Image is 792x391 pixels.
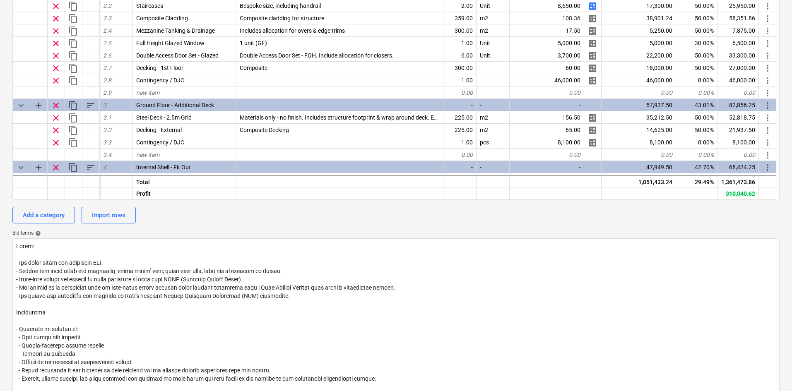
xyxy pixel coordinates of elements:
[103,164,106,170] span: 4
[676,149,717,161] div: 0.00%
[676,173,717,186] div: 50.00%
[676,124,717,136] div: 50.00%
[68,14,78,24] span: Duplicate row
[602,149,676,161] div: 0.00
[136,114,192,121] span: Steel Deck - 2.5m Grid
[602,111,676,124] div: 35,212.50
[68,26,78,36] span: Duplicate row
[68,138,78,148] span: Duplicate row
[763,88,773,98] span: More actions
[133,187,236,200] div: Profit
[240,127,289,133] span: Composite Decking
[763,113,773,123] span: More actions
[443,49,477,62] div: 6.00
[676,175,717,187] div: 29.49%
[510,37,584,49] div: 5,000.00
[510,74,584,86] div: 46,000.00
[676,49,717,62] div: 50.00%
[51,138,61,148] span: Remove row
[510,173,584,186] div: 50.00
[443,99,477,111] div: -
[763,51,773,61] span: More actions
[443,149,477,161] div: 0.00
[602,99,676,111] div: 57,937.50
[68,1,78,11] span: Duplicate row
[676,136,717,149] div: 0.00%
[763,150,773,160] span: More actions
[51,63,61,73] span: Remove row
[34,101,43,110] span: Add sub category to row
[510,12,584,24] div: 108.36
[763,163,773,173] span: More actions
[587,51,597,61] span: Manage detailed breakdown for the row
[510,149,584,161] div: 0.00
[133,175,236,187] div: Total
[602,37,676,49] div: 5,000.00
[587,125,597,135] span: Manage detailed breakdown for the row
[16,163,26,173] span: Collapse category
[136,27,215,34] span: Mezzanine Tanking & Drainage
[136,151,159,158] span: new item
[443,111,477,124] div: 225.00
[51,113,61,123] span: Remove row
[676,62,717,74] div: 50.00%
[510,136,584,149] div: 8,100.00
[477,111,510,124] div: m2
[602,49,676,62] div: 22,200.00
[587,14,597,24] span: Manage detailed breakdown for the row
[103,27,111,34] span: 2.4
[510,86,584,99] div: 0.00
[587,76,597,86] span: Manage detailed breakdown for the row
[676,12,717,24] div: 50.00%
[443,12,477,24] div: 359.00
[602,136,676,149] div: 8,100.00
[86,101,96,110] span: Sort rows within category
[240,2,321,9] span: Bespoke size, including handrail
[477,37,510,49] div: Unit
[602,74,676,86] div: 46,000.00
[676,86,717,99] div: 0.00%
[676,111,717,124] div: 50.00%
[240,65,267,71] span: Composite
[717,12,759,24] div: 58,351.86
[587,138,597,148] span: Manage detailed breakdown for the row
[676,161,717,173] div: 42.70%
[587,26,597,36] span: Manage detailed breakdown for the row
[763,101,773,110] span: More actions
[443,74,477,86] div: 1.00
[587,113,597,123] span: Manage detailed breakdown for the row
[92,210,125,221] div: Import rows
[68,51,78,61] span: Duplicate row
[717,161,759,173] div: 68,424.25
[136,2,163,9] span: Staircases
[136,89,159,96] span: new item
[136,77,184,84] span: Contingency / DJC
[763,14,773,24] span: More actions
[103,139,111,146] span: 3.3
[23,210,65,221] div: Add a category
[51,38,61,48] span: Remove row
[717,74,759,86] div: 46,000.00
[103,114,111,121] span: 3.1
[51,51,61,61] span: Remove row
[587,63,597,73] span: Manage detailed breakdown for the row
[587,1,597,11] span: Manage detailed breakdown for the row
[51,76,61,86] span: Remove row
[510,62,584,74] div: 60.00
[717,24,759,37] div: 7,875.00
[103,15,111,22] span: 2.3
[763,138,773,148] span: More actions
[51,26,61,36] span: Remove row
[443,62,477,74] div: 300.00
[717,175,759,187] div: 1,361,473.86
[717,111,759,124] div: 52,818.75
[510,124,584,136] div: 65.00
[510,99,584,111] div: -
[763,1,773,11] span: More actions
[717,136,759,149] div: 8,100.00
[240,27,345,34] span: Includes allocation for overs & edge trims
[602,12,676,24] div: 38,901.24
[477,173,510,186] div: m2
[51,125,61,135] span: Remove row
[34,230,41,236] span: help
